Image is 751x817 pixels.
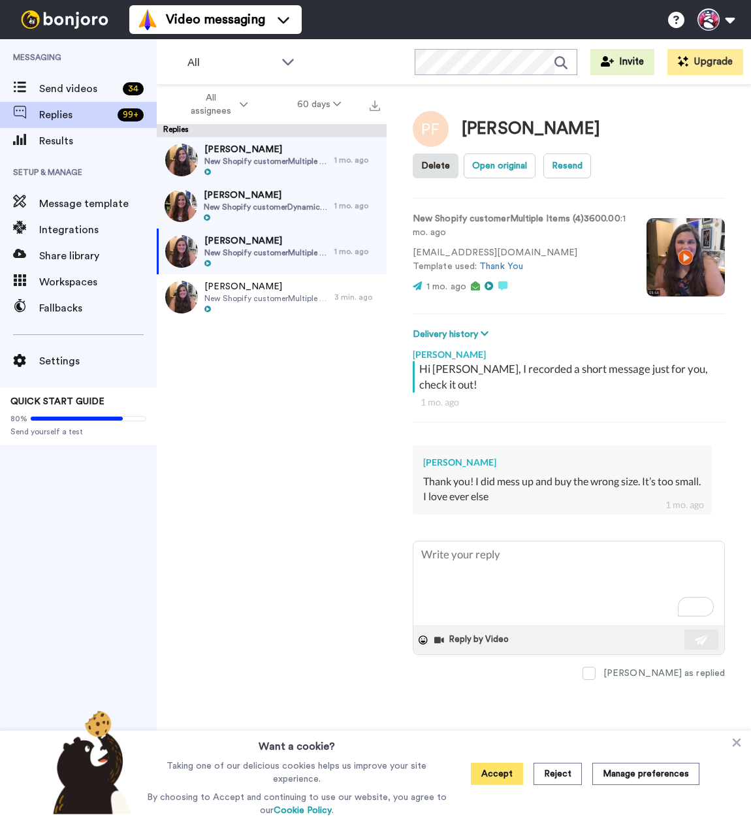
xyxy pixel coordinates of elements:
div: 3 min. ago [334,292,380,302]
div: [PERSON_NAME] [462,120,600,138]
span: Send videos [39,81,118,97]
img: 359ca908-02c2-4ac5-978d-167f19e05e67-thumb.jpg [165,235,198,268]
img: 84b7b0f5-0efd-4dfb-854b-985e0a052c58-thumb.jpg [165,189,197,222]
button: Reply by Video [433,630,513,650]
span: Send yourself a test [10,426,146,437]
div: [PERSON_NAME] as replied [603,667,725,680]
span: All assignees [184,91,237,118]
a: [PERSON_NAME]New Shopify customerMultiple Items (2)5700.001 mo. ago [157,137,387,183]
img: bj-logo-header-white.svg [16,10,114,29]
a: Cookie Policy [274,806,332,815]
button: Open original [464,153,535,178]
a: Thank You [479,262,523,271]
div: [PERSON_NAME] [413,342,725,361]
button: 60 days [272,93,366,116]
div: 1 mo. ago [334,200,380,211]
span: Workspaces [39,274,157,290]
a: [PERSON_NAME]New Shopify customerMultiple Items (4)3600.001 mo. ago [157,229,387,274]
span: Message template [39,196,157,212]
textarea: To enrich screen reader interactions, please activate Accessibility in Grammarly extension settings [413,541,724,625]
p: By choosing to Accept and continuing to use our website, you agree to our . [144,791,450,817]
a: [PERSON_NAME]New Shopify customerMultiple Items (2)2774.003 min. ago [157,274,387,320]
div: Thank you! I did mess up and buy the wrong size. It’s too small. I love ever else [423,474,701,504]
div: 1 mo. ago [665,498,704,511]
span: Share library [39,248,157,264]
div: 99 + [118,108,144,121]
div: Hi [PERSON_NAME], I recorded a short message just for you, check it out! [419,361,722,392]
button: Invite [590,49,654,75]
button: Accept [471,763,523,785]
button: Reject [534,763,582,785]
button: Export all results that match these filters now. [366,95,384,114]
span: [PERSON_NAME] [204,189,328,202]
div: 1 mo. ago [334,155,380,165]
p: Taking one of our delicious cookies helps us improve your site experience. [144,760,450,786]
h3: Want a cookie? [259,731,335,754]
p: [EMAIL_ADDRESS][DOMAIN_NAME] Template used: [413,246,627,274]
button: Upgrade [667,49,743,75]
span: [PERSON_NAME] [204,143,328,156]
span: [PERSON_NAME] [204,280,328,293]
img: e91748a1-e252-4540-8a26-42ccb0fa78ef-thumb.jpg [165,144,198,176]
span: All [187,55,275,71]
button: All assignees [159,86,272,123]
span: Integrations [39,222,157,238]
div: Replies [157,124,387,137]
div: 34 [123,82,144,95]
button: Resend [543,153,591,178]
span: New Shopify customerMultiple Items (2)2774.00 [204,293,328,304]
button: Manage preferences [592,763,699,785]
img: 69987f4e-1ab6-42c9-8cdd-5eb1eefa9a95-thumb.jpg [165,281,198,313]
span: New Shopify customerMultiple Items (2)5700.00 [204,156,328,167]
span: [PERSON_NAME] [204,234,328,248]
img: Image of Paul Frazier [413,111,449,147]
button: Delivery history [413,327,492,342]
span: 1 mo. ago [426,282,466,291]
img: vm-color.svg [137,9,158,30]
div: [PERSON_NAME] [423,456,701,469]
span: Replies [39,107,112,123]
span: Settings [39,353,157,369]
strong: New Shopify customerMultiple Items (4)3600.00 [413,214,620,223]
img: send-white.svg [695,635,709,645]
img: bear-with-cookie.png [41,710,138,814]
span: Fallbacks [39,300,157,316]
span: Results [39,133,157,149]
span: New Shopify customerDynamic [GEOGRAPHIC_DATA] 6-person Ultra Low EMF FAR Infrared Sauna5550.00 [204,202,328,212]
span: QUICK START GUIDE [10,397,104,406]
img: export.svg [370,101,380,111]
div: 1 mo. ago [334,246,380,257]
p: : 1 mo. ago [413,212,627,240]
div: 1 mo. ago [421,396,717,409]
button: Delete [413,153,458,178]
span: 80% [10,413,27,424]
span: New Shopify customerMultiple Items (4)3600.00 [204,248,328,258]
span: Video messaging [166,10,265,29]
a: [PERSON_NAME]New Shopify customerDynamic [GEOGRAPHIC_DATA] 6-person Ultra Low EMF FAR Infrared Sa... [157,183,387,229]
